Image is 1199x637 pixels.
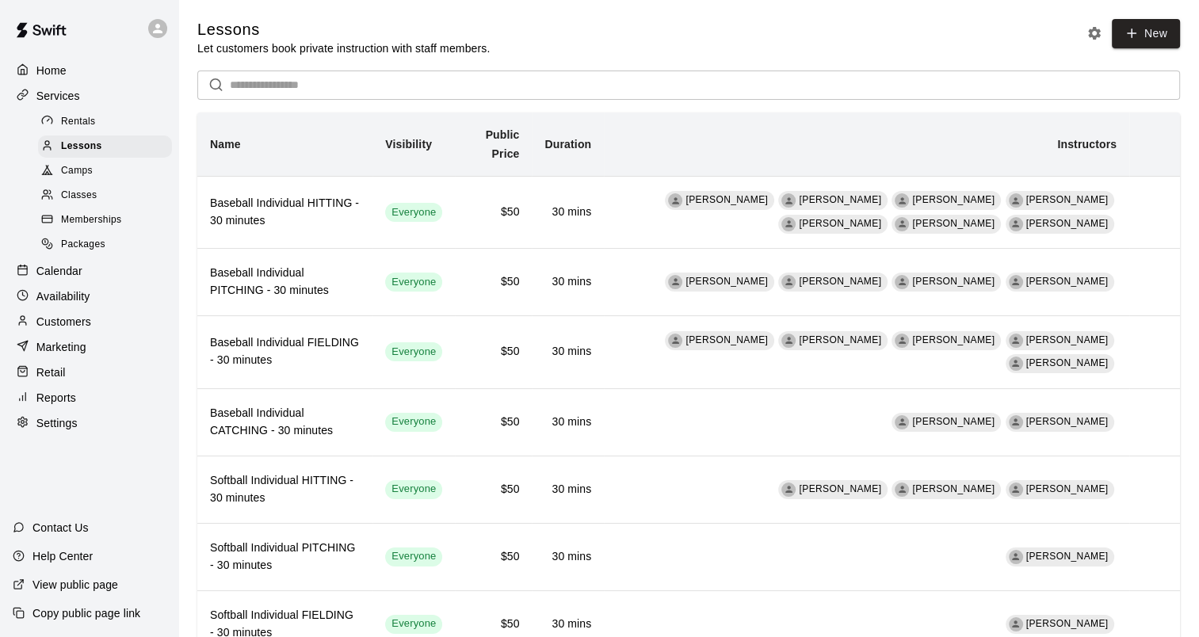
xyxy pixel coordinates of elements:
h6: Baseball Individual FIELDING - 30 minutes [210,334,360,369]
p: Copy public page link [32,605,140,621]
div: Mathew Ulrich [781,275,796,289]
span: Everyone [385,482,442,497]
a: Home [13,59,166,82]
div: Jacob Viaene [1009,415,1023,429]
h6: 30 mins [544,548,591,566]
span: [PERSON_NAME] [1026,551,1109,562]
span: [PERSON_NAME] [912,194,995,205]
div: Jacob Viaene [781,217,796,231]
span: [PERSON_NAME] [912,218,995,229]
div: Cory Harris [781,483,796,497]
h6: $50 [468,273,519,291]
div: Connor Riley [1009,217,1023,231]
h6: 30 mins [544,414,591,431]
div: Classes [38,185,172,207]
span: Memberships [61,212,121,228]
span: Everyone [385,205,442,220]
div: Gama Martinez [895,334,909,348]
span: [PERSON_NAME] [1026,416,1109,427]
p: Reports [36,390,76,406]
span: Everyone [385,549,442,564]
span: Rentals [61,114,96,130]
a: Rentals [38,109,178,134]
a: Calendar [13,259,166,283]
span: [PERSON_NAME] [799,483,881,494]
div: Maddie Power [1009,617,1023,631]
div: This service is visible to all of your customers [385,547,442,566]
div: Gama Martinez [895,193,909,208]
div: Bradlee Fuhrhop [781,334,796,348]
span: Everyone [385,616,442,631]
h6: Baseball Individual CATCHING - 30 minutes [210,405,360,440]
b: Visibility [385,138,432,151]
div: Memberships [38,209,172,231]
p: Settings [36,415,78,431]
div: Maddie Power [1009,550,1023,564]
h6: 30 mins [544,273,591,291]
div: Bradlee Fuhrhop [668,275,682,289]
span: Camps [61,163,93,179]
span: Everyone [385,345,442,360]
h6: $50 [468,343,519,360]
b: Duration [544,138,591,151]
h6: Softball Individual PITCHING - 30 minutes [210,540,360,574]
div: Bradlee Fuhrhop [895,415,909,429]
p: Home [36,63,67,78]
a: Marketing [13,335,166,359]
span: [PERSON_NAME] [1026,618,1109,629]
div: This service is visible to all of your customers [385,342,442,361]
span: [PERSON_NAME] [912,483,995,494]
a: Settings [13,411,166,435]
a: Reports [13,386,166,410]
span: [PERSON_NAME] [1026,276,1109,287]
h6: $50 [468,616,519,633]
p: Help Center [32,548,93,564]
h6: $50 [468,414,519,431]
h6: Softball Individual HITTING - 30 minutes [210,472,360,507]
a: Customers [13,310,166,334]
div: Connor Riley [1009,357,1023,371]
div: Ian Fink [1009,275,1023,289]
h6: $50 [468,204,519,221]
div: Ian Fink [895,217,909,231]
span: [PERSON_NAME] [799,276,881,287]
div: Mathew Ulrich [1009,193,1023,208]
span: [PERSON_NAME] [1026,357,1109,368]
a: Memberships [38,208,178,233]
div: This service is visible to all of your customers [385,203,442,222]
div: Rentals [38,111,172,133]
span: Everyone [385,275,442,290]
span: [PERSON_NAME] [685,194,768,205]
p: Customers [36,314,91,330]
a: Classes [38,184,178,208]
span: Everyone [385,414,442,429]
div: This service is visible to all of your customers [385,273,442,292]
a: Services [13,84,166,108]
span: Packages [61,237,105,253]
span: [PERSON_NAME] [1026,218,1109,229]
p: Calendar [36,263,82,279]
p: Availability [36,288,90,304]
span: [PERSON_NAME] [685,276,768,287]
a: Retail [13,360,166,384]
p: Marketing [36,339,86,355]
div: Cory Harris [668,334,682,348]
span: [PERSON_NAME] [912,334,995,345]
div: Jacob Viaene [895,275,909,289]
h6: 30 mins [544,204,591,221]
p: View public page [32,577,118,593]
span: [PERSON_NAME] [799,218,881,229]
span: [PERSON_NAME] [912,416,995,427]
b: Name [210,138,241,151]
h6: 30 mins [544,481,591,498]
div: Gama Martinez [895,483,909,497]
span: [PERSON_NAME] [799,194,881,205]
b: Public Price [486,128,520,160]
a: Packages [38,233,178,257]
div: Maddie Power [1009,483,1023,497]
h6: Baseball Individual PITCHING - 30 minutes [210,265,360,299]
